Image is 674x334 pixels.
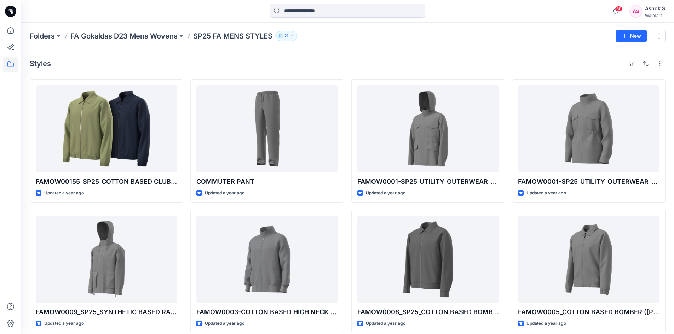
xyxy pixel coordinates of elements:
p: Updated a year ago [205,320,244,327]
p: FAMOW0005_COTTON BASED BOMBER ([PERSON_NAME]) [518,307,659,317]
a: FA Gokaldas D23 Mens Wovens [70,31,178,41]
p: FAMOW0008_SP25_COTTON BASED BOMBER JACKET-2 [357,307,499,317]
button: New [616,30,647,42]
p: COMMUTER PANT [196,177,338,187]
a: FAMOW0008_SP25_COTTON BASED BOMBER JACKET-2 [357,216,499,303]
a: FAMOW0001-SP25_UTILITY_OUTERWEAR_JACKET_OP2 [357,85,499,172]
h4: Styles [30,59,51,68]
a: FAMOW0003-COTTON BASED HIGH NECK BOMBER-1 [196,216,338,303]
p: Updated a year ago [205,189,244,197]
button: 21 [275,31,297,41]
div: AS [629,5,642,18]
p: FAMOW0003-COTTON BASED HIGH NECK BOMBER-1 [196,307,338,317]
div: Ashok S [645,4,665,13]
p: FAMOW00155_SP25_COTTON BASED CLUB JACKET [36,177,177,187]
p: 21 [284,32,288,40]
a: FAMOW00155_SP25_COTTON BASED CLUB JACKET [36,85,177,172]
p: SP25 FA MENS STYLES [193,31,272,41]
span: 50 [615,6,623,12]
div: Walmart [645,13,665,18]
p: Updated a year ago [526,320,566,327]
a: FAMOW0001-SP25_UTILITY_OUTERWEAR_JACKET [518,85,659,172]
a: FAMOW0009_SP25_SYNTHETIC BASED RAIN JACKET-1 [36,216,177,303]
p: Updated a year ago [44,320,84,327]
p: Updated a year ago [366,320,405,327]
p: FAMOW0009_SP25_SYNTHETIC BASED RAIN JACKET-1 [36,307,177,317]
p: Updated a year ago [44,189,84,197]
a: COMMUTER PANT [196,85,338,172]
a: FAMOW0005_COTTON BASED BOMBER (HARRINGTON) [518,216,659,303]
p: Updated a year ago [526,189,566,197]
p: Updated a year ago [366,189,405,197]
a: Folders [30,31,55,41]
p: FAMOW0001-SP25_UTILITY_OUTERWEAR_JACKET_OP2 [357,177,499,187]
p: FAMOW0001-SP25_UTILITY_OUTERWEAR_JACKET [518,177,659,187]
